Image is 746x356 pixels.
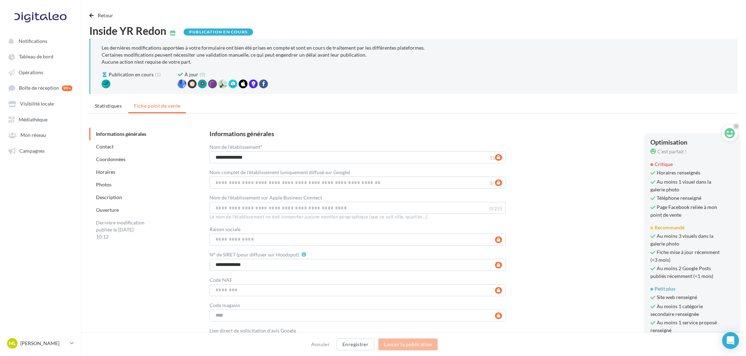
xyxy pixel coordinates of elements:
[210,144,262,150] label: Nom de l'établissement
[210,252,299,257] label: N° de SIRET (pour diffuser sur Hoodspot)
[6,337,75,350] a: ML [PERSON_NAME]
[4,113,77,126] a: Médiathèque
[4,144,77,157] a: Campagnes
[185,71,198,78] span: À jour
[650,204,717,218] a: Page Facebook reliée à mon point de vente
[96,156,126,162] a: Coordonnées
[62,85,72,91] div: 99+
[650,249,721,263] span: Fiche mise à jour récemment (<3 mois)
[650,224,734,231] div: Recommandé
[19,38,47,44] span: Notifications
[19,69,43,75] span: Opérations
[89,216,153,243] div: Dernière modification publiée le [DATE] 10:12
[490,181,503,186] label: 0/125
[210,214,506,220] div: Le nom de l'établissement ne doit comporter aucune mention géographique (que ce soit ville, quart...
[650,148,734,155] div: C'est parfait !
[650,139,734,145] div: Optimisation
[490,206,503,211] label: 0/255
[89,25,166,36] span: Inside YR Redon
[650,319,721,334] span: Au moins 1 service proposé renseigné
[155,71,161,78] span: (1)
[336,338,374,350] button: Enregistrer
[650,169,721,177] span: Horaires renseignés
[95,103,122,109] span: Statistiques
[102,44,726,65] div: Les dernières modifications apportées à votre formulaire ont bien été prises en compte et sont en...
[4,50,77,63] a: Tableau de bord
[96,194,122,200] a: Description
[184,28,253,36] div: Publication en cours
[650,195,721,202] span: Téléphone renseigné
[96,131,146,137] a: Informations générales
[89,11,116,20] button: Retour
[109,71,154,78] span: Publication en cours
[20,340,67,347] p: [PERSON_NAME]
[210,278,232,282] label: Code NAF
[19,116,47,122] span: Médiathèque
[210,303,240,308] label: Code magasin
[4,81,77,94] a: Boîte de réception 99+
[19,54,53,60] span: Tableau de bord
[210,131,274,137] div: Informations générales
[650,233,721,247] span: Au moins 3 visuels dans la galerie photo
[19,148,45,154] span: Campagnes
[4,97,77,110] a: Visibilité locale
[722,332,739,349] div: Open Intercom Messenger
[650,178,721,193] span: Au moins 1 visuel dans la galerie photo
[19,85,59,91] span: Boîte de réception
[378,338,438,350] button: Lancer la publication
[4,128,77,141] a: Mon réseau
[98,12,114,18] span: Retour
[20,132,46,138] span: Mon réseau
[210,227,240,232] label: Raison sociale
[20,101,54,107] span: Visibilité locale
[96,144,114,150] a: Contact
[210,328,296,333] label: Lien direct de sollicitation d'avis Google
[96,169,115,175] a: Horaires
[650,294,721,301] span: Site web renseigné
[210,195,322,200] label: Nom de l'établissement sur Apple Business Connect
[308,340,333,349] button: Annuler
[210,170,350,175] label: Nom complet de l'établissement (uniquement diffusé sur Google)
[96,182,111,187] a: Photos
[200,71,205,78] span: (9)
[490,156,503,160] label: 15/50
[9,340,16,347] span: ML
[650,285,734,292] div: Petit plus
[650,303,721,318] span: Au moins 1 catégorie secondaire renseignée
[650,161,734,168] div: Critique
[4,66,77,78] a: Opérations
[96,207,119,213] a: Ouverture
[650,265,721,280] span: Au moins 2 Google Posts publiés récemment (<1 mois)
[4,34,74,47] button: Notifications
